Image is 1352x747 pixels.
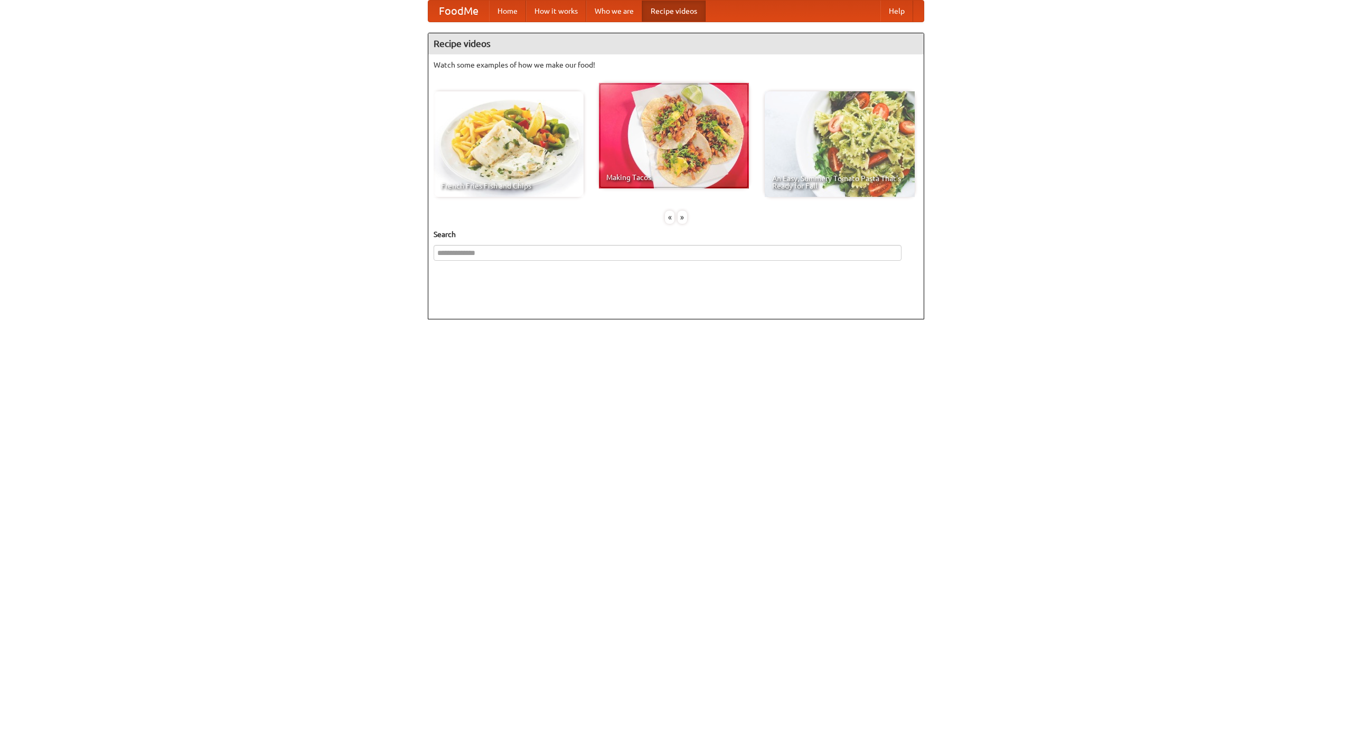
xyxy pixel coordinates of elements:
[678,211,687,224] div: »
[428,33,924,54] h4: Recipe videos
[642,1,706,22] a: Recipe videos
[599,83,749,188] a: Making Tacos
[765,91,915,197] a: An Easy, Summery Tomato Pasta That's Ready for Fall
[434,229,918,240] h5: Search
[434,60,918,70] p: Watch some examples of how we make our food!
[441,182,576,190] span: French Fries Fish and Chips
[428,1,489,22] a: FoodMe
[665,211,674,224] div: «
[526,1,586,22] a: How it works
[586,1,642,22] a: Who we are
[434,91,584,197] a: French Fries Fish and Chips
[772,175,907,190] span: An Easy, Summery Tomato Pasta That's Ready for Fall
[606,174,741,181] span: Making Tacos
[489,1,526,22] a: Home
[880,1,913,22] a: Help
